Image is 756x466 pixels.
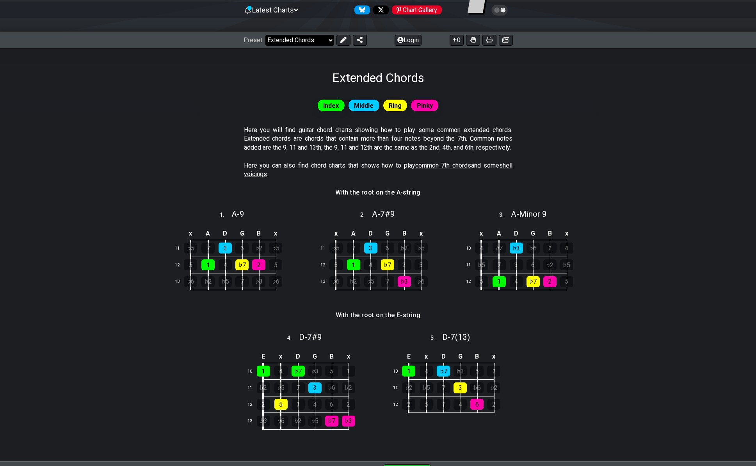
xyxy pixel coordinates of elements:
div: ♭5 [274,382,288,393]
select: Preset [265,35,334,46]
div: ♭5 [475,259,488,270]
td: x [340,350,357,363]
div: ♭2 [292,416,305,427]
div: 5 [470,366,484,377]
div: ♭2 [201,276,215,287]
div: ♭6 [329,276,343,287]
span: Toggle light / dark theme [495,7,504,14]
span: Ring [389,100,402,111]
span: 5 . [430,334,442,343]
div: 6 [325,399,338,410]
span: D - 7#9 [299,332,322,342]
div: 4 [364,259,377,270]
div: 5 [414,259,428,270]
td: x [267,227,284,240]
div: 2 [543,276,557,287]
span: 1 . [220,211,231,220]
td: A [345,227,362,240]
div: ♭3 [257,416,270,427]
div: 7 [201,243,215,254]
div: ♭6 [414,276,428,287]
a: #fretflip at Pinterest [389,5,442,14]
div: ♭7 [527,276,540,287]
div: 1 [487,366,500,377]
div: 1 [201,259,215,270]
div: ♭6 [184,276,197,287]
td: B [469,350,486,363]
td: G [234,227,251,240]
div: 1 [292,399,305,410]
div: ♭6 [527,243,540,254]
span: Pinky [417,100,433,111]
td: E [254,350,272,363]
div: ♭6 [269,276,282,287]
div: 6 [470,399,484,410]
div: 3 [364,243,377,254]
div: ♭2 [487,382,500,393]
td: x [327,227,345,240]
td: 13 [317,273,336,290]
td: 11 [390,380,408,396]
td: x [418,350,435,363]
div: 3 [454,382,467,393]
div: ♭2 [402,382,415,393]
td: 13 [171,273,190,290]
span: 3 . [499,211,511,220]
td: E [400,350,418,363]
div: 2 [257,399,270,410]
div: 5 [184,259,197,270]
div: ♭7 [493,243,506,254]
div: 3 [510,259,523,270]
div: ♭3 [342,416,355,427]
td: D [290,350,307,363]
div: ♭3 [454,366,467,377]
div: 2 [402,399,415,410]
div: 1 [493,276,506,287]
div: ♭5 [329,243,343,254]
div: 3 [308,382,322,393]
td: 12 [244,396,263,413]
div: ♭7 [437,366,450,377]
td: 12 [390,396,408,413]
div: 5 [325,366,338,377]
td: A [199,227,217,240]
td: G [306,350,323,363]
div: 2 [487,399,500,410]
div: 6 [527,259,540,270]
button: Toggle Dexterity for all fretkits [466,35,480,46]
td: 10 [244,363,263,380]
div: 7 [235,276,249,287]
button: 0 [450,35,464,46]
button: Share Preset [353,35,367,46]
button: Edit Preset [336,35,350,46]
span: Middle [354,100,374,111]
div: 4 [510,276,523,287]
button: Create image [499,35,513,46]
div: ♭6 [325,382,338,393]
td: B [323,350,340,363]
span: Preset [244,36,262,44]
td: G [452,350,469,363]
div: ♭2 [347,276,360,287]
div: 5 [269,259,282,270]
div: ♭7 [381,259,394,270]
div: 4 [274,366,288,377]
div: ♭2 [543,259,557,270]
div: ♭3 [398,276,411,287]
div: 2 [252,259,265,270]
span: A - 9 [231,209,244,219]
div: 4 [560,243,573,254]
div: 2 [342,399,355,410]
td: 13 [244,413,263,430]
div: 1 [543,243,557,254]
h4: With the root on the A-string [335,188,421,197]
div: 4 [475,243,488,254]
td: D [217,227,234,240]
div: 6 [235,243,249,254]
div: 3 [219,243,232,254]
td: 11 [171,240,190,257]
td: G [379,227,396,240]
div: ♭2 [257,382,270,393]
div: 1 [402,366,415,377]
p: Here you can also find chord charts that shows how to play and some . [244,161,512,179]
